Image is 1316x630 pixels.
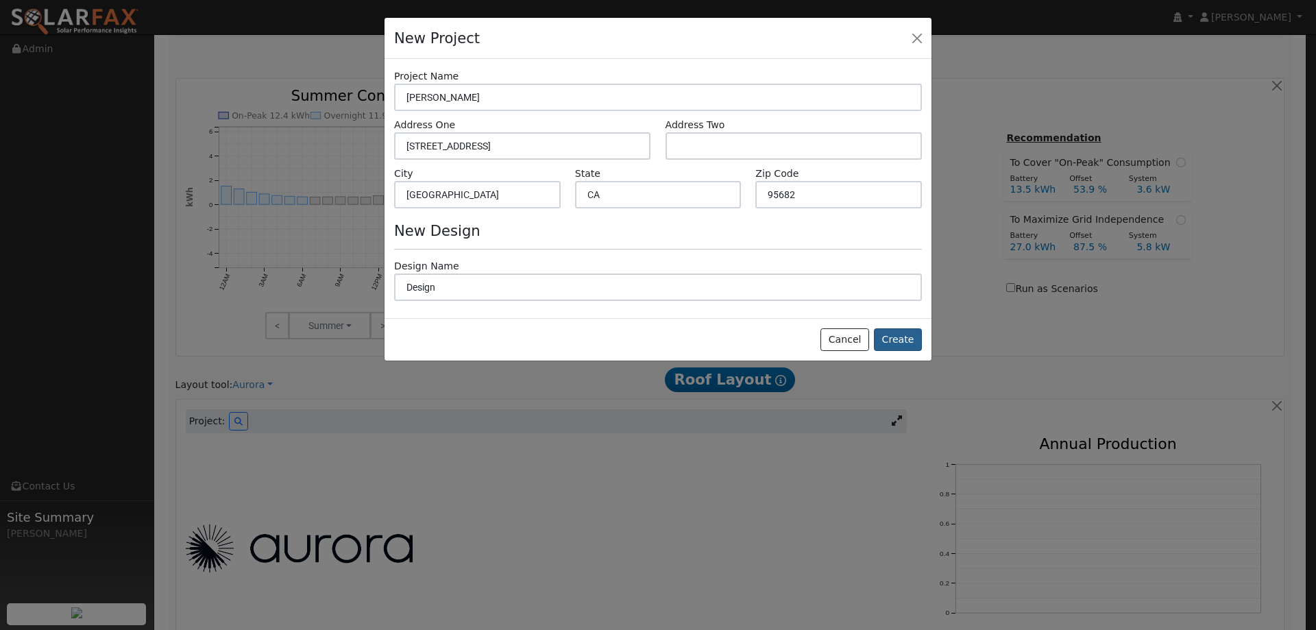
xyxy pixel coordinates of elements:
[666,118,725,132] label: Address Two
[394,69,459,84] label: Project Name
[820,328,869,352] button: Cancel
[874,328,922,352] button: Create
[394,167,413,181] label: City
[394,118,455,132] label: Address One
[755,167,799,181] label: Zip Code
[575,167,600,181] label: State
[394,27,480,49] h4: New Project
[394,259,459,274] label: Design Name
[394,222,922,239] h4: New Design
